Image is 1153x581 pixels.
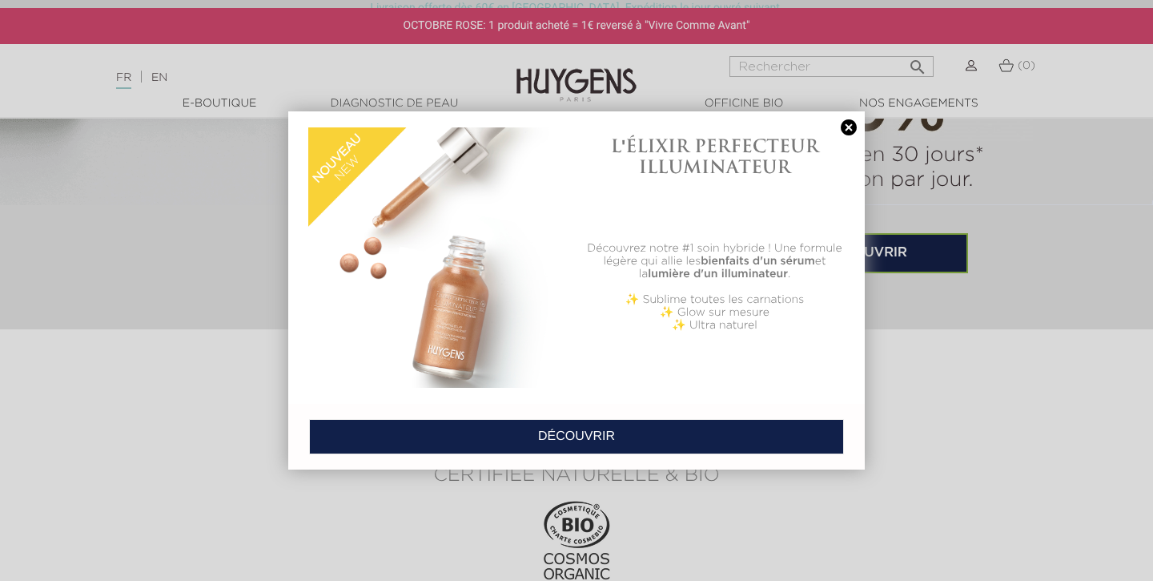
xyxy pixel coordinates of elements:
p: ✨ Glow sur mesure [585,306,845,319]
p: ✨ Sublime toutes les carnations [585,293,845,306]
p: Découvrez notre #1 soin hybride ! Une formule légère qui allie les et la . [585,242,845,280]
b: bienfaits d'un sérum [701,256,815,267]
b: lumière d'un illuminateur [648,268,788,280]
h1: L'ÉLIXIR PERFECTEUR ILLUMINATEUR [585,135,845,178]
a: DÉCOUVRIR [309,419,844,454]
p: ✨ Ultra naturel [585,319,845,332]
